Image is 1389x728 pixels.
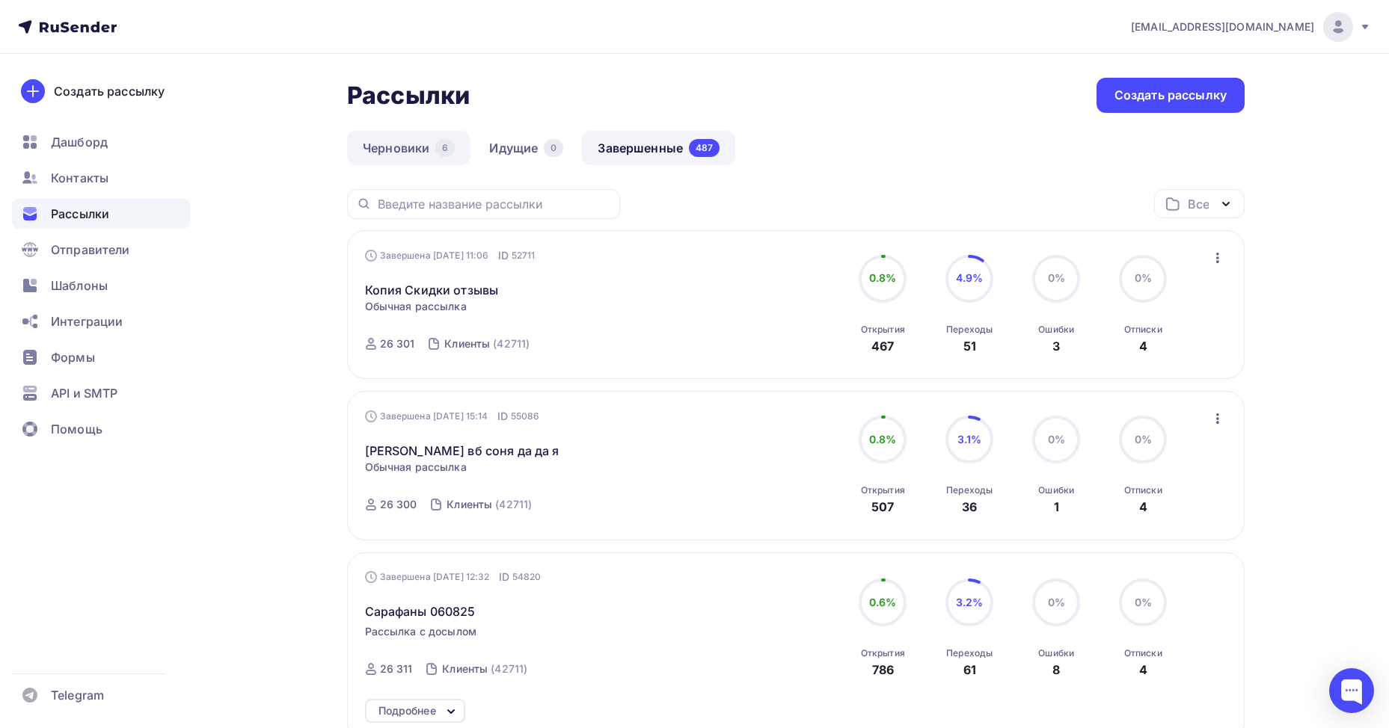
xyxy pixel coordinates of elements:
span: 52711 [512,248,536,263]
span: Помощь [51,420,102,438]
span: Шаблоны [51,277,108,294]
span: 55086 [511,409,540,424]
div: 1 [1054,498,1059,516]
a: Рассылки [12,199,190,229]
span: 0.8% [869,433,897,445]
div: (42711) [491,661,527,676]
div: Создать рассылку [1114,87,1227,104]
div: Отписки [1124,647,1162,659]
span: Обычная рассылка [365,299,467,314]
span: 54820 [512,570,542,584]
a: Завершенные487 [582,131,735,165]
div: 26 301 [380,336,415,351]
div: Ошибки [1038,484,1074,496]
span: API и SMTP [51,384,117,402]
a: [EMAIL_ADDRESS][DOMAIN_NAME] [1131,12,1371,42]
div: Переходы [946,324,993,336]
span: 3.1% [957,433,982,445]
div: 467 [871,337,894,355]
div: 3 [1052,337,1060,355]
span: 4.9% [956,271,984,284]
span: Рассылки [51,205,109,223]
span: 0% [1135,596,1152,608]
div: 0 [544,139,563,157]
div: Все [1188,195,1209,213]
span: Сарафаны 060825 [365,602,476,620]
div: 26 311 [380,661,413,676]
div: Завершена [DATE] 15:14 [365,409,540,424]
a: Клиенты (42711) [441,657,529,681]
div: 26 300 [380,497,417,512]
button: Все [1154,189,1245,218]
div: (42711) [493,336,530,351]
span: [EMAIL_ADDRESS][DOMAIN_NAME] [1131,19,1314,34]
span: 0% [1048,271,1065,284]
div: Ошибки [1038,324,1074,336]
a: Контакты [12,163,190,193]
input: Введите название рассылки [378,196,611,212]
span: ID [499,570,509,584]
div: 61 [963,661,976,679]
div: Создать рассылку [54,82,165,100]
span: 3.2% [956,596,984,608]
span: Telegram [51,686,104,704]
div: Ошибки [1038,647,1074,659]
div: 6 [435,139,455,157]
a: Клиенты (42711) [445,493,533,516]
a: Копия Скидки отзывы [365,281,499,299]
div: Отписки [1124,484,1162,496]
div: 8 [1052,661,1060,679]
span: Отправители [51,241,130,259]
div: 786 [872,661,894,679]
span: Контакты [51,169,108,187]
div: Клиенты [444,336,490,351]
div: Отписки [1124,324,1162,336]
div: (42711) [495,497,532,512]
span: 0.6% [869,596,897,608]
div: 4 [1139,337,1147,355]
div: 507 [871,498,894,516]
a: [PERSON_NAME] вб соня да да я [365,442,559,460]
span: Интеграции [51,312,123,330]
div: 4 [1139,661,1147,679]
div: Переходы [946,484,993,496]
span: Обычная рассылка [365,460,467,475]
a: Клиенты (42711) [443,332,531,356]
span: Рассылка с досылом [365,624,477,639]
span: Формы [51,348,95,366]
a: Идущие0 [473,131,579,165]
div: 4 [1139,498,1147,516]
span: ID [497,409,508,424]
a: Отправители [12,235,190,265]
div: Открытия [861,484,905,496]
div: Клиенты [442,661,488,676]
span: ID [498,248,509,263]
div: Переходы [946,647,993,659]
h2: Рассылки [347,81,470,111]
a: Черновики6 [347,131,470,165]
div: Клиенты [447,497,492,512]
span: Дашборд [51,133,108,151]
span: 0% [1135,271,1152,284]
div: 487 [689,139,720,157]
span: 0.8% [869,271,897,284]
span: 0% [1048,433,1065,445]
div: Подробнее [378,702,436,720]
div: 36 [962,498,977,516]
span: 0% [1048,596,1065,608]
span: 0% [1135,433,1152,445]
a: Шаблоны [12,271,190,300]
div: Открытия [861,324,905,336]
div: 51 [963,337,976,355]
a: Формы [12,342,190,372]
div: Завершена [DATE] 11:06 [365,248,536,263]
a: Дашборд [12,127,190,157]
div: Завершена [DATE] 12:32 [365,570,542,584]
div: Открытия [861,647,905,659]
